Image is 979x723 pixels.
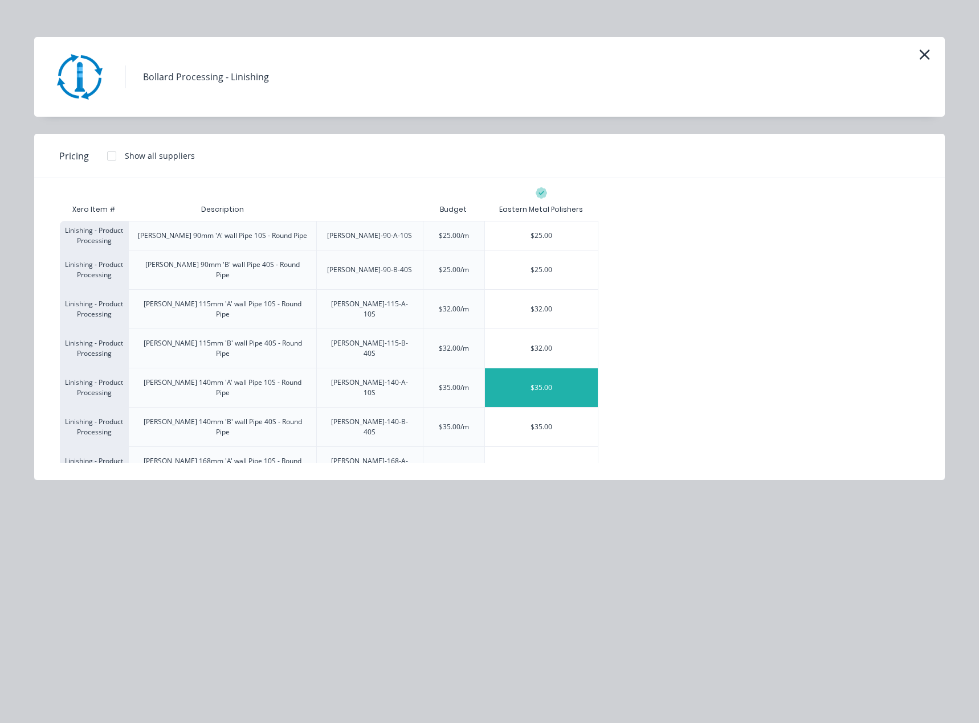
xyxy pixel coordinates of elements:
[439,461,469,471] div: $45.00/m
[485,447,598,486] div: $45.00
[138,338,307,359] div: [PERSON_NAME] 115mm 'B' wall Pipe 40S - Round Pipe
[60,446,128,486] div: Linishing - Product Processing
[138,456,307,476] div: [PERSON_NAME] 168mm 'A' wall Pipe 10S - Round Pipe
[192,195,253,224] div: Description
[431,195,476,224] div: Budget
[327,231,412,241] div: [PERSON_NAME]-90-A-10S
[499,204,583,215] div: Eastern Metal Polishers
[439,383,469,393] div: $35.00/m
[326,417,414,437] div: [PERSON_NAME]-140-B-40S
[138,260,307,280] div: [PERSON_NAME] 90mm 'B' wall Pipe 40S - Round Pipe
[125,150,195,162] div: Show all suppliers
[326,338,414,359] div: [PERSON_NAME]-115-B-40S
[485,221,598,250] div: $25.00
[485,290,598,328] div: $32.00
[138,231,307,241] div: [PERSON_NAME] 90mm 'A' wall Pipe 10S - Round Pipe
[326,456,414,476] div: [PERSON_NAME]-168-A-10S
[59,149,89,163] span: Pricing
[60,198,128,221] div: Xero Item #
[326,299,414,319] div: [PERSON_NAME]-115-A-10S
[485,329,598,368] div: $32.00
[60,407,128,446] div: Linishing - Product Processing
[439,422,469,432] div: $35.00/m
[138,417,307,437] div: [PERSON_NAME] 140mm 'B' wall Pipe 40S - Round Pipe
[60,328,128,368] div: Linishing - Product Processing
[143,70,269,84] div: Bollard Processing - Linishing
[326,377,414,398] div: [PERSON_NAME]-140-A-10S
[60,221,128,250] div: Linishing - Product Processing
[138,299,307,319] div: [PERSON_NAME] 115mm 'A' wall Pipe 10S - Round Pipe
[138,377,307,398] div: [PERSON_NAME] 140mm 'A' wall Pipe 10S - Round Pipe
[60,289,128,328] div: Linishing - Product Processing
[327,265,412,275] div: [PERSON_NAME]-90-B-40S
[60,368,128,407] div: Linishing - Product Processing
[485,250,598,289] div: $25.00
[485,368,598,407] div: $35.00
[439,343,469,354] div: $32.00/m
[60,250,128,289] div: Linishing - Product Processing
[439,231,469,241] div: $25.00/m
[485,408,598,446] div: $35.00
[439,265,469,275] div: $25.00/m
[439,304,469,314] div: $32.00/m
[51,48,108,105] img: Bollard Processing - Linishing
